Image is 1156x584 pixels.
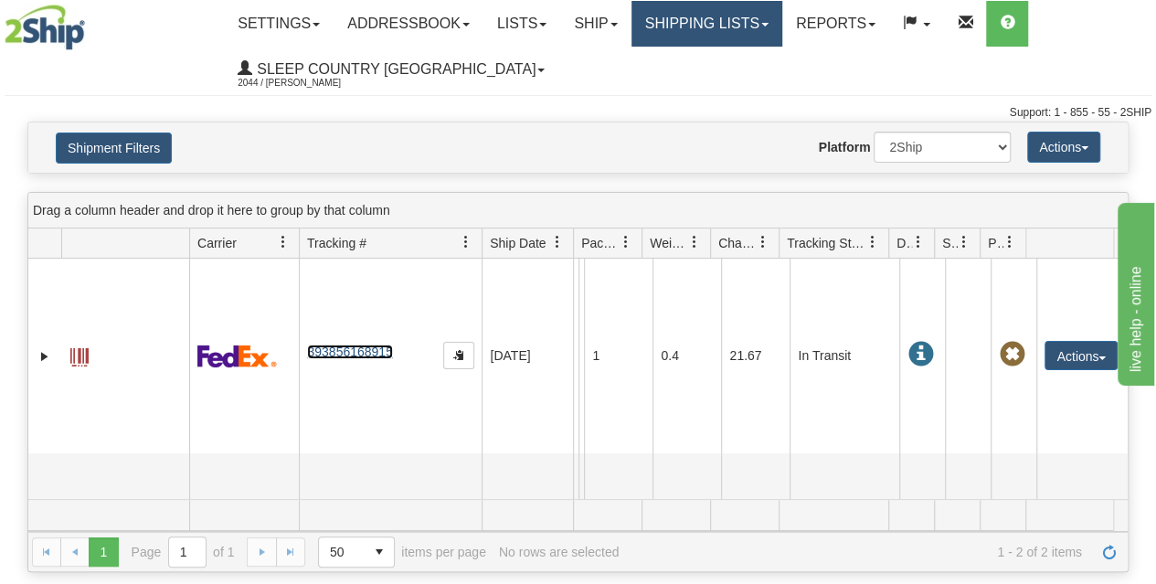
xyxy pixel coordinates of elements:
[631,1,782,47] a: Shipping lists
[224,47,558,92] a: Sleep Country [GEOGRAPHIC_DATA] 2044 / [PERSON_NAME]
[451,227,482,258] a: Tracking # filter column settings
[578,259,584,453] td: [PERSON_NAME] [PERSON_NAME] CA [PERSON_NAME] V0R 1G0
[819,138,871,156] label: Platform
[14,11,169,33] div: live help - online
[70,340,89,369] a: Label
[499,545,620,559] div: No rows are selected
[28,193,1128,228] div: grid grouping header
[307,345,392,359] a: 393856168915
[787,234,866,252] span: Tracking Status
[994,227,1025,258] a: Pickup Status filter column settings
[650,234,688,252] span: Weight
[949,227,980,258] a: Shipment Issues filter column settings
[197,345,277,367] img: 2 - FedEx Express®
[224,1,334,47] a: Settings
[748,227,779,258] a: Charge filter column settings
[999,342,1024,367] span: Pickup Not Assigned
[318,536,486,568] span: items per page
[573,259,578,453] td: Jeridan Textiles Shipping Department [GEOGRAPHIC_DATA] [GEOGRAPHIC_DATA] [GEOGRAPHIC_DATA] H2N 1Y6
[169,537,206,567] input: Page 1
[132,536,235,568] span: Page of 1
[857,227,888,258] a: Tracking Status filter column settings
[307,234,366,252] span: Tracking #
[942,234,958,252] span: Shipment Issues
[584,259,652,453] td: 1
[89,537,118,567] span: Page 1
[679,227,710,258] a: Weight filter column settings
[330,543,354,561] span: 50
[443,342,474,369] button: Copy to clipboard
[5,5,85,50] img: logo2044.jpg
[782,1,889,47] a: Reports
[334,1,483,47] a: Addressbook
[483,1,560,47] a: Lists
[988,234,1003,252] span: Pickup Status
[252,61,536,77] span: Sleep Country [GEOGRAPHIC_DATA]
[1095,537,1124,567] a: Refresh
[610,227,642,258] a: Packages filter column settings
[268,227,299,258] a: Carrier filter column settings
[365,537,394,567] span: select
[197,234,237,252] span: Carrier
[1114,198,1154,385] iframe: chat widget
[490,234,546,252] span: Ship Date
[1027,132,1100,163] button: Actions
[5,105,1151,121] div: Support: 1 - 855 - 55 - 2SHIP
[318,536,395,568] span: Page sizes drop down
[907,342,933,367] span: In Transit
[542,227,573,258] a: Ship Date filter column settings
[56,133,172,164] button: Shipment Filters
[903,227,934,258] a: Delivery Status filter column settings
[721,259,790,453] td: 21.67
[560,1,631,47] a: Ship
[896,234,912,252] span: Delivery Status
[718,234,757,252] span: Charge
[581,234,620,252] span: Packages
[790,259,899,453] td: In Transit
[238,74,375,92] span: 2044 / [PERSON_NAME]
[1045,341,1118,370] button: Actions
[36,347,54,366] a: Expand
[482,259,573,453] td: [DATE]
[631,545,1082,559] span: 1 - 2 of 2 items
[652,259,721,453] td: 0.4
